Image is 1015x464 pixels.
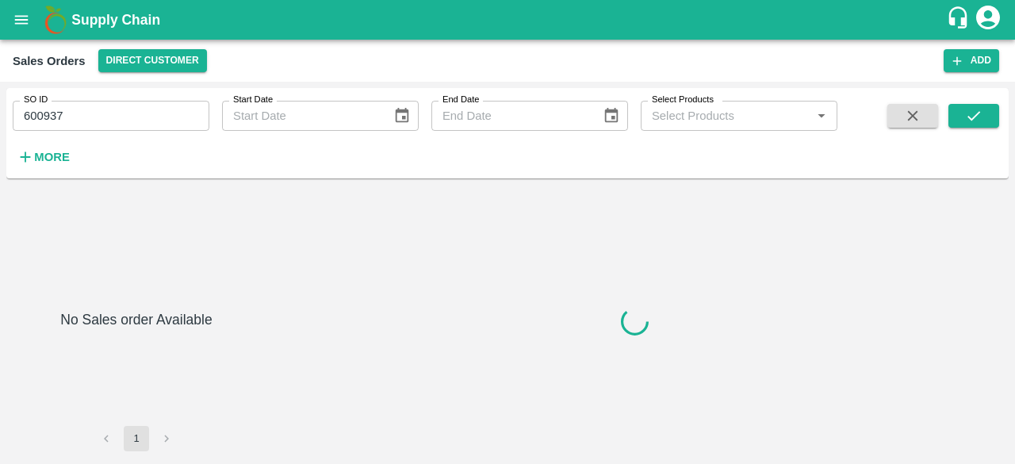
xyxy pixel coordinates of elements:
[13,51,86,71] div: Sales Orders
[387,101,417,131] button: Choose date
[596,101,626,131] button: Choose date
[91,426,182,451] nav: pagination navigation
[98,49,207,72] button: Select DC
[442,94,479,106] label: End Date
[431,101,590,131] input: End Date
[40,4,71,36] img: logo
[13,144,74,171] button: More
[60,309,212,426] h6: No Sales order Available
[645,105,806,126] input: Select Products
[652,94,714,106] label: Select Products
[974,3,1002,36] div: account of current user
[24,94,48,106] label: SO ID
[946,6,974,34] div: customer-support
[34,151,70,163] strong: More
[944,49,999,72] button: Add
[233,94,273,106] label: Start Date
[71,9,946,31] a: Supply Chain
[124,426,149,451] button: page 1
[71,12,160,28] b: Supply Chain
[811,105,832,126] button: Open
[13,101,209,131] input: Enter SO ID
[222,101,381,131] input: Start Date
[3,2,40,38] button: open drawer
